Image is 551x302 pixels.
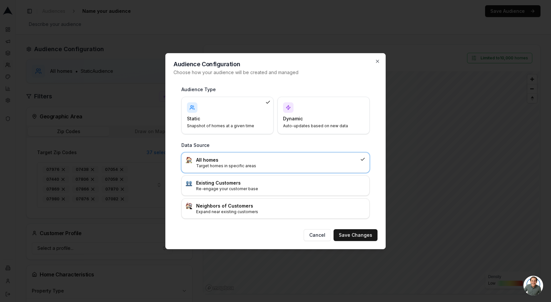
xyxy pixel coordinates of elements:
h3: Existing Customers [196,180,365,186]
button: Save Changes [334,229,378,241]
img: :busts_in_silhouette: [186,180,192,186]
p: Expand near existing customers [196,209,365,214]
img: :house_buildings: [186,203,192,209]
button: Cancel [304,229,331,241]
p: Auto-updates based on new data [283,123,356,129]
div: :busts_in_silhouette:Existing CustomersRe-engage your customer base [181,175,370,196]
div: :house_buildings:Neighbors of CustomersExpand near existing customers [181,198,370,219]
div: StaticSnapshot of homes at a given time [181,97,274,134]
p: Snapshot of homes at a given time [187,123,260,129]
h4: Static [187,115,260,122]
img: :house: [186,157,192,163]
div: DynamicAuto-updates based on new data [277,97,370,134]
h3: All homes [196,157,357,163]
div: :house:All homesTarget homes in specific areas [181,152,370,173]
h3: Neighbors of Customers [196,203,365,209]
p: Target homes in specific areas [196,163,357,169]
h3: Data Source [181,142,370,149]
h3: Audience Type [181,86,370,93]
h2: Audience Configuration [173,61,378,67]
p: Re-engage your customer base [196,186,365,191]
p: Choose how your audience will be created and managed [173,69,378,76]
h4: Dynamic [283,115,356,122]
